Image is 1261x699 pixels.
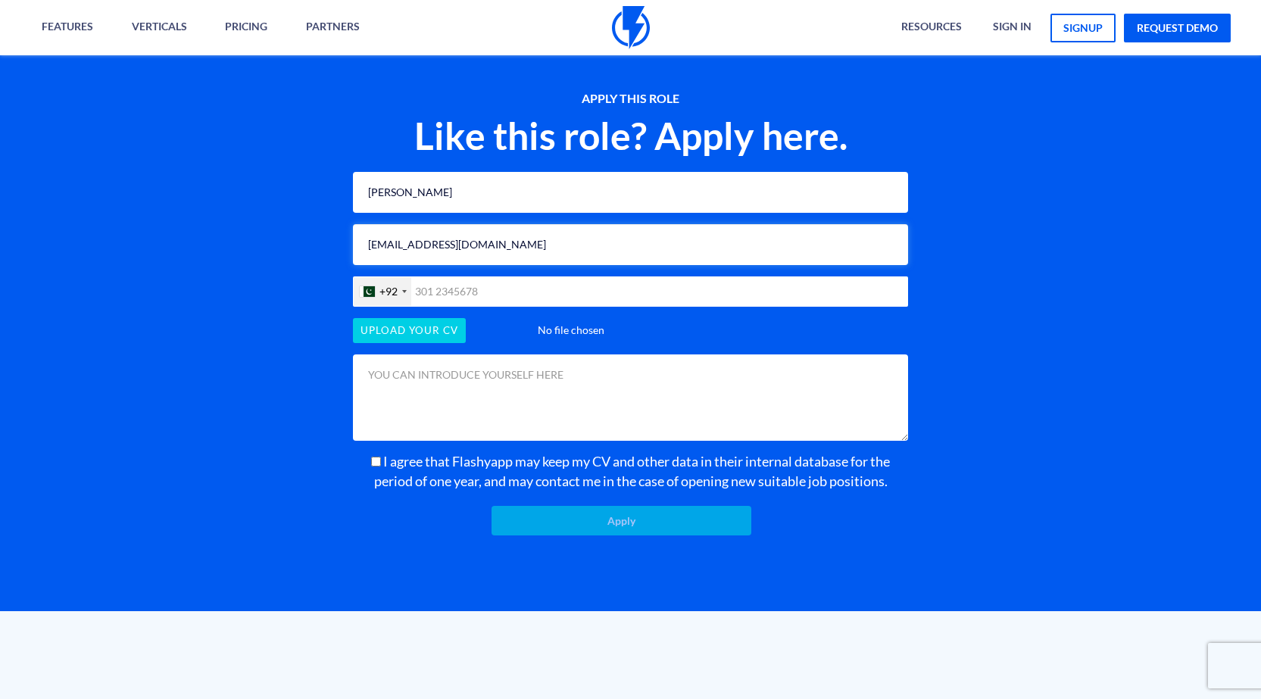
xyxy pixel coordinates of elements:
input: 301 2345678 [353,276,908,307]
input: I agree that Flashyapp may keep my CV and other data in their internal database for the period of... [371,457,381,467]
div: Pakistan (‫پاکستان‬‎): +92 [354,277,411,306]
span: APPLY THIS ROLE [53,90,1208,108]
a: signup [1050,14,1116,42]
input: FULL NAME [353,172,908,213]
span: I agree that Flashyapp may keep my CV and other data in their internal database for the period of... [374,453,891,489]
a: request demo [1124,14,1231,42]
input: Apply [492,506,751,535]
input: EMAIL ADDRESS [353,224,908,265]
h2: Like this role? Apply here. [53,115,1208,157]
div: +92 [379,284,398,299]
